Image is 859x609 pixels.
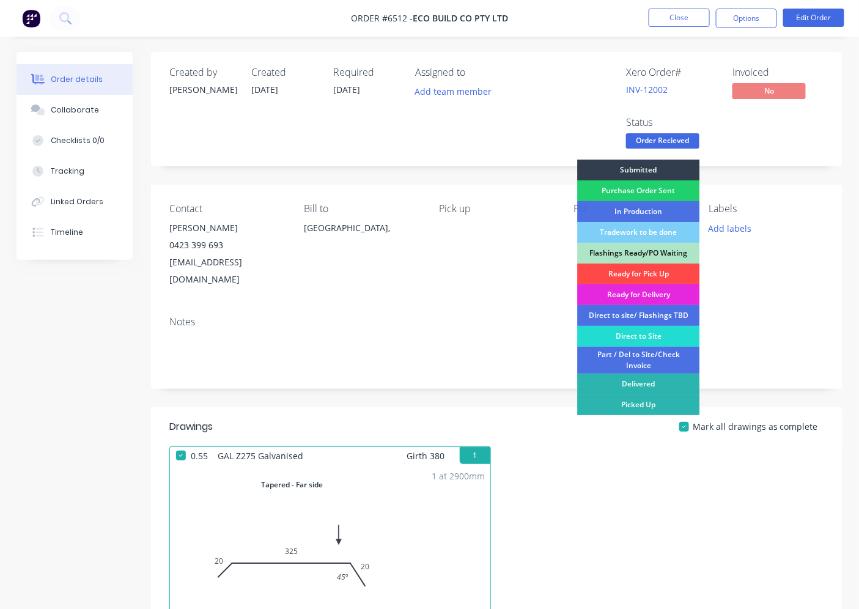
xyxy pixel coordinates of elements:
[304,220,420,259] div: [GEOGRAPHIC_DATA],
[408,83,498,100] button: Add team member
[17,125,133,156] button: Checklists 0/0
[169,316,824,328] div: Notes
[716,9,777,28] button: Options
[351,13,413,24] span: Order #6512 -
[169,419,213,434] div: Drawings
[51,74,103,85] div: Order details
[460,447,490,464] button: 1
[415,83,498,100] button: Add team member
[22,9,40,28] img: Factory
[709,203,824,215] div: Labels
[169,83,237,96] div: [PERSON_NAME]
[577,264,699,284] div: Ready for Pick Up
[51,196,103,207] div: Linked Orders
[626,67,718,78] div: Xero Order #
[626,133,699,152] button: Order Recieved
[693,420,818,433] span: Mark all drawings as complete
[577,201,699,222] div: In Production
[577,222,699,243] div: Tradework to be done
[213,447,308,465] span: GAL Z275 Galvanised
[649,9,710,27] button: Close
[304,203,420,215] div: Bill to
[304,220,420,237] div: [GEOGRAPHIC_DATA],
[732,67,824,78] div: Invoiced
[169,220,285,237] div: [PERSON_NAME]
[626,117,718,128] div: Status
[17,95,133,125] button: Collaborate
[333,67,400,78] div: Required
[251,67,319,78] div: Created
[577,160,699,180] div: Submitted
[577,284,699,305] div: Ready for Delivery
[415,67,537,78] div: Assigned to
[702,220,758,236] button: Add labels
[17,156,133,186] button: Tracking
[577,374,699,394] div: Delivered
[574,203,690,215] div: PO
[413,13,508,24] span: Eco Build Co Pty Ltd
[626,84,668,95] a: INV-12002
[17,217,133,248] button: Timeline
[51,105,99,116] div: Collaborate
[577,305,699,326] div: Direct to site/ Flashings TBD
[169,203,285,215] div: Contact
[577,243,699,264] div: Flashings Ready/PO Waiting
[169,67,237,78] div: Created by
[17,186,133,217] button: Linked Orders
[169,254,285,288] div: [EMAIL_ADDRESS][DOMAIN_NAME]
[626,133,699,149] span: Order Recieved
[333,84,360,95] span: [DATE]
[783,9,844,27] button: Edit Order
[169,237,285,254] div: 0423 399 693
[169,220,285,288] div: [PERSON_NAME]0423 399 693[EMAIL_ADDRESS][DOMAIN_NAME]
[432,470,485,482] div: 1 at 2900mm
[439,203,555,215] div: Pick up
[577,180,699,201] div: Purchase Order Sent
[251,84,278,95] span: [DATE]
[407,447,445,465] span: Girth 380
[577,394,699,415] div: Picked Up
[732,83,806,98] span: No
[51,135,105,146] div: Checklists 0/0
[577,326,699,347] div: Direct to Site
[577,347,699,374] div: Part / Del to Site/Check Invoice
[17,64,133,95] button: Order details
[186,447,213,465] span: 0.55
[51,166,84,177] div: Tracking
[51,227,83,238] div: Timeline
